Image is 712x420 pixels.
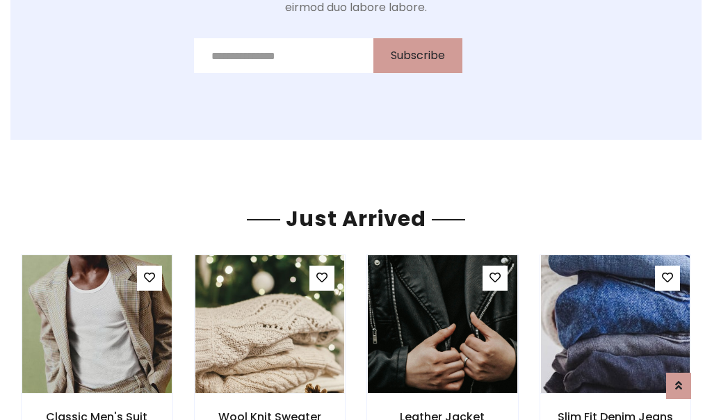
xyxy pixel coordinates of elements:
span: Just Arrived [280,204,432,234]
button: Subscribe [373,38,462,73]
